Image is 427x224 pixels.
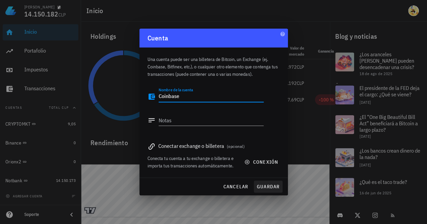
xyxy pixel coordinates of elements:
[220,181,251,193] button: cancelar
[148,47,280,82] div: Una cuenta puede ser una billetera de Bitcoin, un Exchange (ej. Coinbase, Bitfinex, etc.), o cual...
[257,184,280,190] span: guardar
[148,141,280,151] div: Conectar exchange o billetera
[223,184,248,190] span: cancelar
[246,159,278,165] span: conexión
[139,29,288,47] div: Cuenta
[227,144,245,149] span: (opcional)
[159,87,193,92] label: Nombre de la cuenta
[240,156,284,168] button: conexión
[148,155,237,169] div: Conecta tu cuenta a tu exchange o billetera e importa tus transacciones automáticamente.
[254,181,283,193] button: guardar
